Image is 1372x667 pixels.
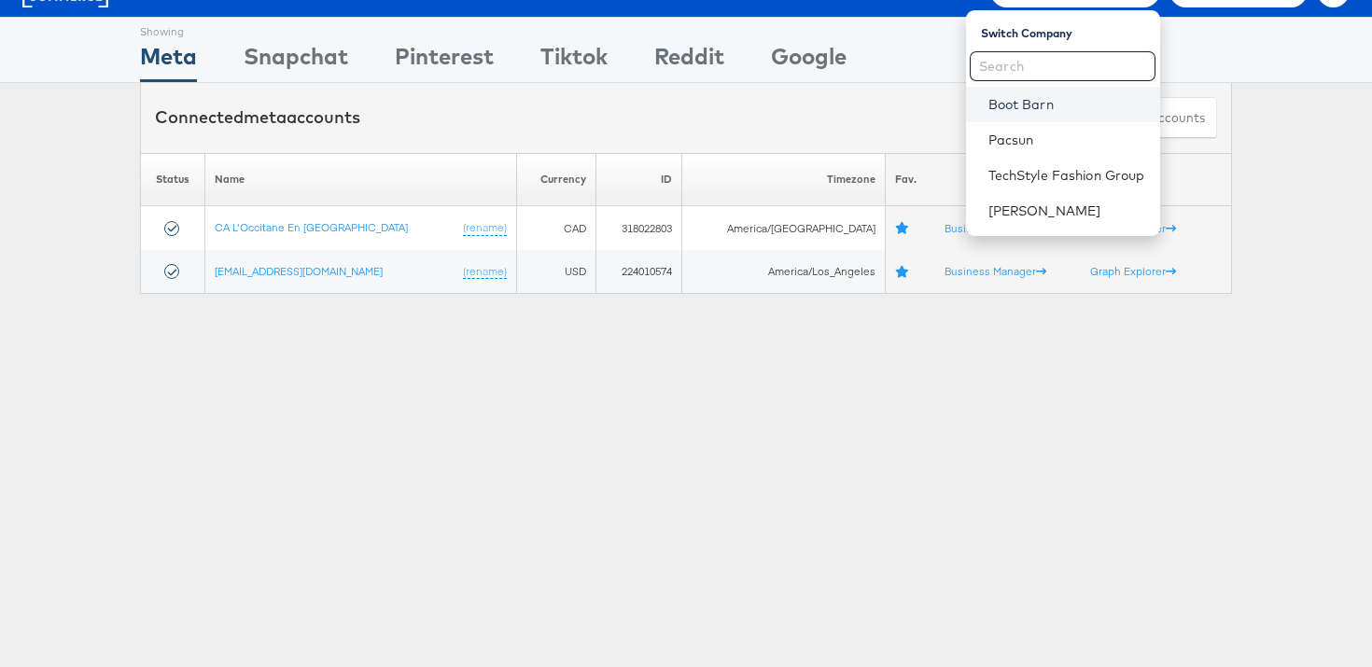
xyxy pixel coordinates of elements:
[945,264,1046,278] a: Business Manager
[988,131,1145,149] a: Pacsun
[681,206,886,250] td: America/[GEOGRAPHIC_DATA]
[596,206,681,250] td: 318022803
[463,220,507,236] a: (rename)
[596,250,681,294] td: 224010574
[1090,264,1176,278] a: Graph Explorer
[970,51,1155,81] input: Search
[155,105,360,130] div: Connected accounts
[141,153,205,206] th: Status
[988,201,1145,220] a: [PERSON_NAME]
[596,153,681,206] th: ID
[215,220,408,234] a: CA L'Occitane En [GEOGRAPHIC_DATA]
[215,264,383,278] a: [EMAIL_ADDRESS][DOMAIN_NAME]
[771,40,847,82] div: Google
[517,206,596,250] td: CAD
[205,153,517,206] th: Name
[517,250,596,294] td: USD
[140,40,197,82] div: Meta
[945,221,1046,235] a: Business Manager
[988,95,1145,114] a: Boot Barn
[244,106,287,128] span: meta
[517,153,596,206] th: Currency
[395,40,494,82] div: Pinterest
[540,40,608,82] div: Tiktok
[988,166,1145,185] a: TechStyle Fashion Group
[244,40,348,82] div: Snapchat
[463,264,507,280] a: (rename)
[681,250,886,294] td: America/Los_Angeles
[140,18,197,40] div: Showing
[681,153,886,206] th: Timezone
[981,18,1160,41] div: Switch Company
[654,40,724,82] div: Reddit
